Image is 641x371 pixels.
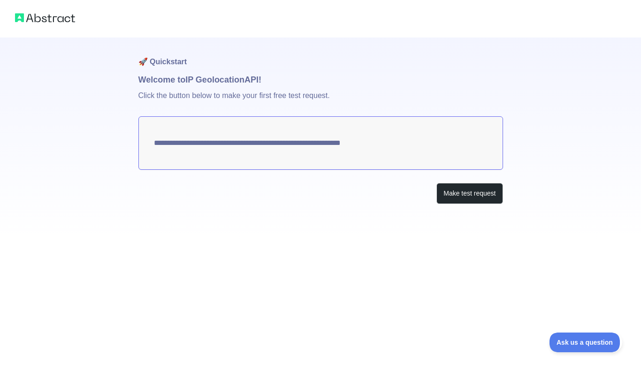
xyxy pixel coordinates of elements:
[436,183,503,204] button: Make test request
[138,38,503,73] h1: 🚀 Quickstart
[549,333,622,352] iframe: Toggle Customer Support
[15,11,75,24] img: Abstract logo
[138,73,503,86] h1: Welcome to IP Geolocation API!
[138,86,503,116] p: Click the button below to make your first free test request.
